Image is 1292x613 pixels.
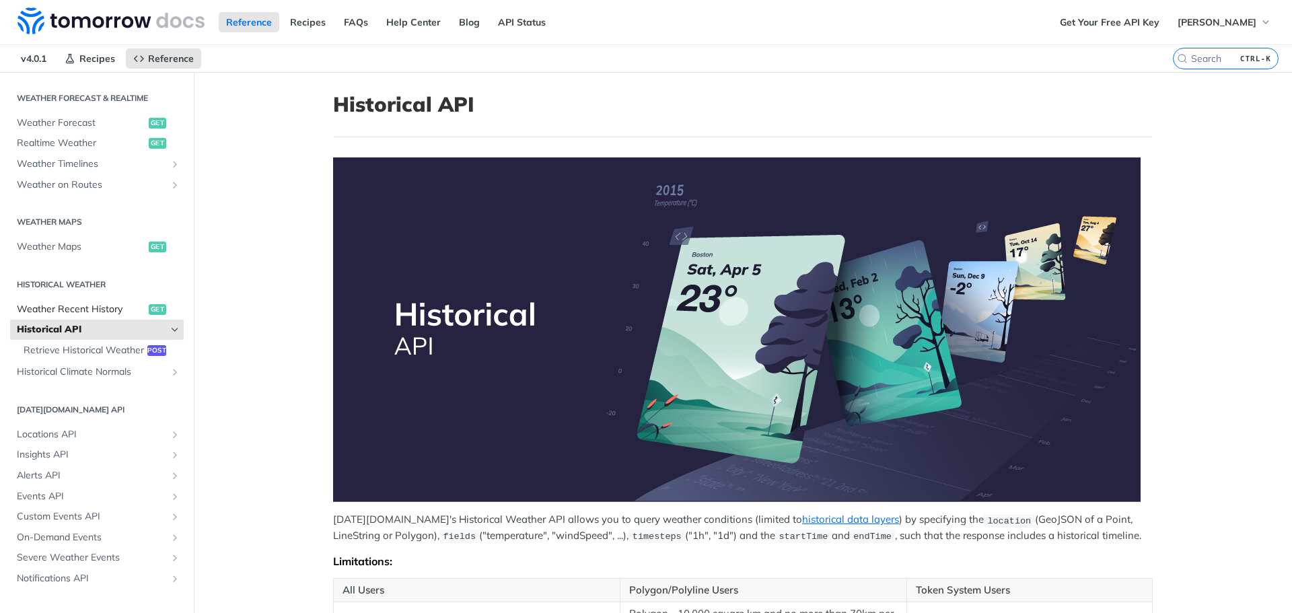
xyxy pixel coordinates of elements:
[149,242,166,252] span: get
[10,486,184,507] a: Events APIShow subpages for Events API
[17,7,205,34] img: Tomorrow.io Weather API Docs
[1052,12,1167,32] a: Get Your Free API Key
[10,404,184,416] h2: [DATE][DOMAIN_NAME] API
[906,578,1152,602] th: Token System Users
[853,532,892,542] span: endTime
[10,216,184,228] h2: Weather Maps
[333,157,1153,502] span: Expand image
[17,510,166,524] span: Custom Events API
[10,113,184,133] a: Weather Forecastget
[17,551,166,565] span: Severe Weather Events
[10,528,184,548] a: On-Demand EventsShow subpages for On-Demand Events
[149,138,166,149] span: get
[10,362,184,382] a: Historical Climate NormalsShow subpages for Historical Climate Normals
[17,428,166,441] span: Locations API
[1178,16,1256,28] span: [PERSON_NAME]
[17,531,166,544] span: On-Demand Events
[149,304,166,315] span: get
[452,12,487,32] a: Blog
[170,470,180,481] button: Show subpages for Alerts API
[17,116,145,130] span: Weather Forecast
[491,12,553,32] a: API Status
[147,345,166,356] span: post
[126,48,201,69] a: Reference
[17,340,184,361] a: Retrieve Historical Weatherpost
[17,157,166,171] span: Weather Timelines
[170,532,180,543] button: Show subpages for On-Demand Events
[170,367,180,377] button: Show subpages for Historical Climate Normals
[10,425,184,445] a: Locations APIShow subpages for Locations API
[633,532,682,542] span: timesteps
[10,92,184,104] h2: Weather Forecast & realtime
[10,320,184,340] a: Historical APIHide subpages for Historical API
[802,513,899,526] a: historical data layers
[13,48,54,69] span: v4.0.1
[10,154,184,174] a: Weather TimelinesShow subpages for Weather Timelines
[170,429,180,440] button: Show subpages for Locations API
[10,466,184,486] a: Alerts APIShow subpages for Alerts API
[1237,52,1275,65] kbd: CTRL-K
[170,552,180,563] button: Show subpages for Severe Weather Events
[987,515,1031,526] span: location
[333,157,1141,502] img: Historical-API.png
[10,507,184,527] a: Custom Events APIShow subpages for Custom Events API
[57,48,122,69] a: Recipes
[10,445,184,465] a: Insights APIShow subpages for Insights API
[170,159,180,170] button: Show subpages for Weather Timelines
[170,180,180,190] button: Show subpages for Weather on Routes
[17,303,145,316] span: Weather Recent History
[17,137,145,150] span: Realtime Weather
[17,572,166,585] span: Notifications API
[17,469,166,482] span: Alerts API
[10,299,184,320] a: Weather Recent Historyget
[1170,12,1279,32] button: [PERSON_NAME]
[10,175,184,195] a: Weather on RoutesShow subpages for Weather on Routes
[10,548,184,568] a: Severe Weather EventsShow subpages for Severe Weather Events
[10,133,184,153] a: Realtime Weatherget
[1177,53,1188,64] svg: Search
[779,532,828,542] span: startTime
[17,490,166,503] span: Events API
[333,92,1153,116] h1: Historical API
[17,178,166,192] span: Weather on Routes
[170,573,180,584] button: Show subpages for Notifications API
[283,12,333,32] a: Recipes
[148,52,194,65] span: Reference
[170,491,180,502] button: Show subpages for Events API
[17,365,166,379] span: Historical Climate Normals
[10,237,184,257] a: Weather Mapsget
[333,554,1153,568] div: Limitations:
[336,12,375,32] a: FAQs
[334,578,620,602] th: All Users
[10,279,184,291] h2: Historical Weather
[17,448,166,462] span: Insights API
[170,449,180,460] button: Show subpages for Insights API
[170,324,180,335] button: Hide subpages for Historical API
[17,323,166,336] span: Historical API
[333,512,1153,544] p: [DATE][DOMAIN_NAME]'s Historical Weather API allows you to query weather conditions (limited to )...
[17,240,145,254] span: Weather Maps
[10,569,184,589] a: Notifications APIShow subpages for Notifications API
[443,532,476,542] span: fields
[24,344,144,357] span: Retrieve Historical Weather
[219,12,279,32] a: Reference
[620,578,906,602] th: Polygon/Polyline Users
[79,52,115,65] span: Recipes
[170,511,180,522] button: Show subpages for Custom Events API
[149,118,166,129] span: get
[379,12,448,32] a: Help Center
